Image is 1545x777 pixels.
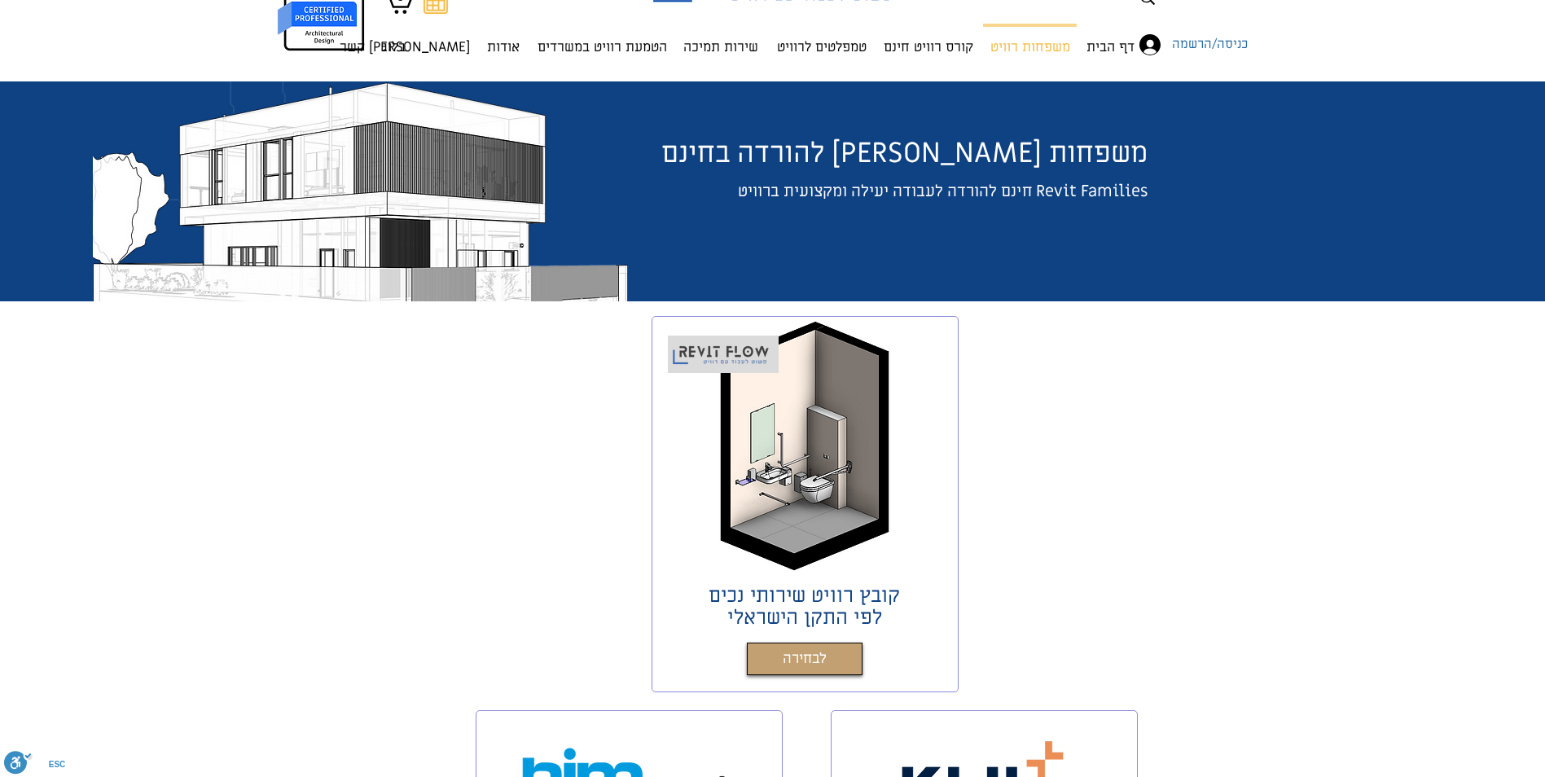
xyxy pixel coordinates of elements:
img: שירותי נכים REVIT FAMILY [704,319,906,576]
a: קורס רוויט חינם [875,24,981,56]
nav: אתר [370,24,1143,56]
a: שירות תמיכה [675,24,766,56]
p: [PERSON_NAME] קשר [333,24,476,70]
span: משפחות [PERSON_NAME] להורדה בחינם [661,134,1148,172]
p: שירות תמיכה [677,24,765,70]
div: שרטוט ברוויט וילה משפחת משה יונתן אלדד [93,81,628,301]
div: 22ad6a_5418e5308fe0482faed6e9a8e28f1523~mv2.png [704,319,906,576]
button: כניסה/הרשמה [1128,29,1201,60]
p: קורס רוויט חינם [877,24,980,70]
span: לבחירה [783,647,827,671]
a: לבחירה [747,643,862,675]
span: Revit Families חינם להורדה לעבודה יעילה ומקצועית ברוויט [738,181,1148,202]
a: משפחות רוויט [981,24,1078,56]
a: [PERSON_NAME] קשר [414,24,478,56]
p: הטמעת רוויט במשרדים [531,24,674,70]
p: טמפלטים לרוויט [770,24,873,70]
p: משפחות רוויט [984,27,1077,70]
span: כניסה/הרשמה [1166,34,1253,55]
a: הטמעת רוויט במשרדים [528,24,675,56]
span: קובץ רוויט שירותי נכים [709,582,900,609]
a: טמפלטים לרוויט [766,24,875,56]
span: לפי התקן הישראלי [727,604,882,631]
p: בלוג [375,24,412,70]
img: Revit_flow_logo_פשוט_לעבוד_עם_רוויט [666,328,777,374]
a: דף הבית [1078,24,1143,56]
a: אודות [478,24,528,56]
img: שרטוט רוויט יונתן אלדד [93,81,628,301]
p: דף הבית [1080,24,1141,70]
a: בלוג [374,24,414,56]
p: אודות [481,24,526,70]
